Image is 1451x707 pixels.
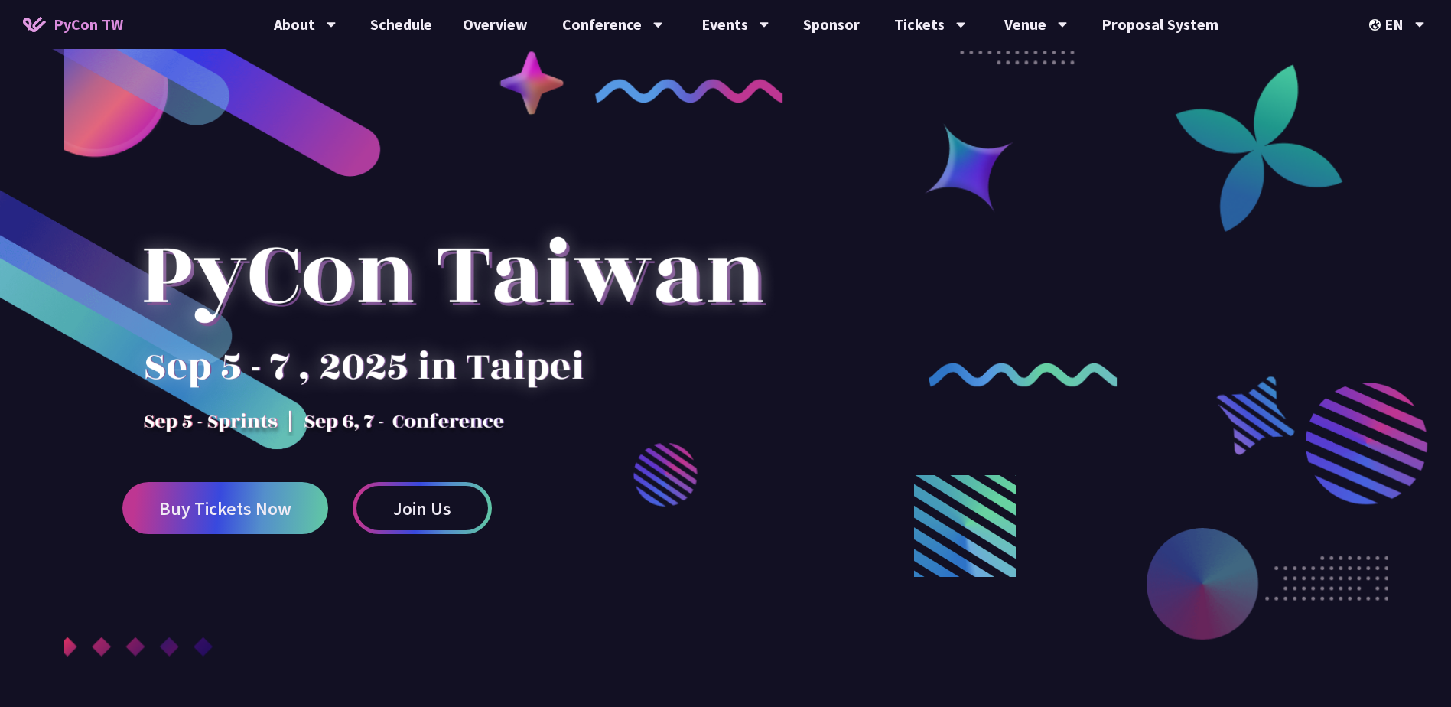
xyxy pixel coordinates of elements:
[393,499,451,518] span: Join Us
[54,13,123,36] span: PyCon TW
[929,363,1118,386] img: curly-2.e802c9f.png
[595,79,784,103] img: curly-1.ebdbada.png
[1369,19,1384,31] img: Locale Icon
[23,17,46,32] img: Home icon of PyCon TW 2025
[353,482,492,534] a: Join Us
[8,5,138,44] a: PyCon TW
[122,482,328,534] a: Buy Tickets Now
[159,499,291,518] span: Buy Tickets Now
